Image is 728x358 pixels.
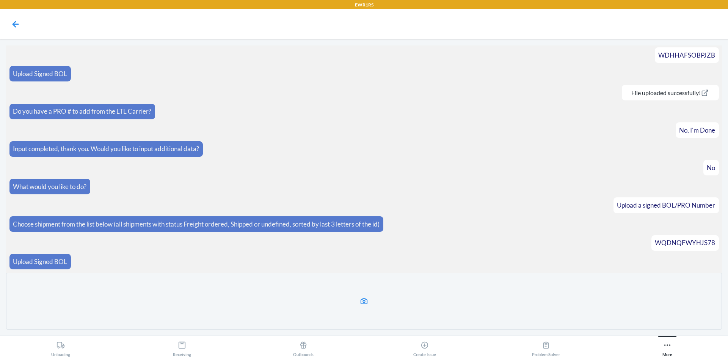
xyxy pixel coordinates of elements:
[13,219,380,229] p: Choose shipment from the list below (all shipments with status Freight ordered, Shipped or undefi...
[121,336,243,357] button: Receiving
[355,2,373,8] p: EWR1RS
[707,164,715,172] span: No
[364,336,485,357] button: Create Issue
[13,69,67,79] p: Upload Signed BOL
[679,126,715,134] span: No, I'm Done
[617,201,715,209] span: Upload a signed BOL/PRO Number
[13,144,199,154] p: Input completed, thank you. Would you like to input additional data?
[243,336,364,357] button: Outbounds
[13,182,86,192] p: What would you like to do?
[625,89,715,96] a: File uploaded successfully!
[532,338,560,357] div: Problem Solver
[173,338,191,357] div: Receiving
[662,338,672,357] div: More
[658,51,715,59] span: WDHHAFSOBPJZB
[293,338,314,357] div: Outbounds
[485,336,607,357] button: Problem Solver
[607,336,728,357] button: More
[655,239,715,247] span: WQDNQFWYHJS78
[51,338,70,357] div: Unloading
[13,106,151,116] p: Do you have a PRO # to add from the LTL Carrier?
[13,257,67,267] p: Upload Signed BOL
[413,338,436,357] div: Create Issue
